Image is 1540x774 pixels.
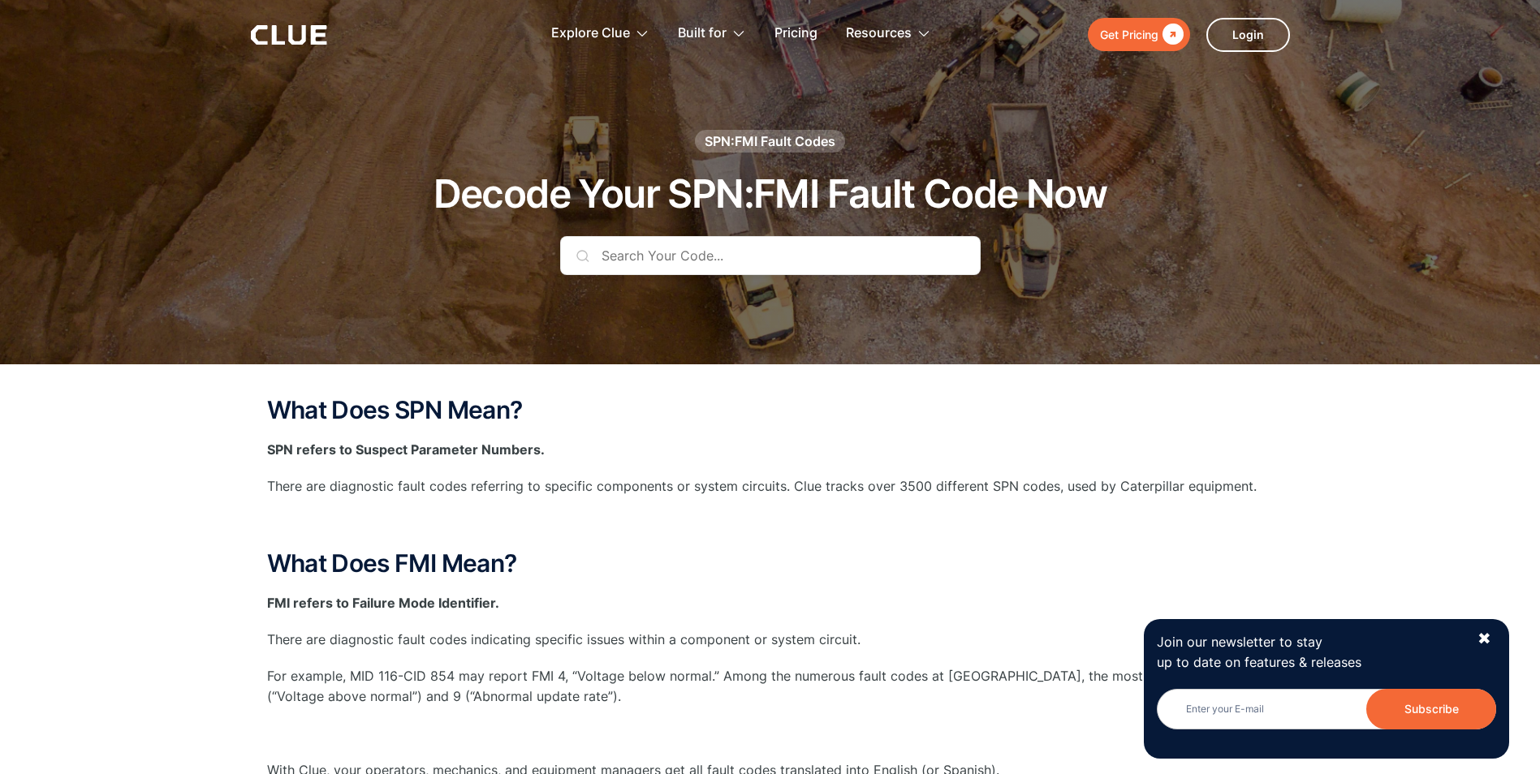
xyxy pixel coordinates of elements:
[560,236,981,275] input: Search Your Code...
[267,441,545,458] strong: SPN refers to Suspect Parameter Numbers.
[267,397,1274,424] h2: What Does SPN Mean?
[774,8,817,59] a: Pricing
[1206,18,1290,52] a: Login
[267,666,1274,707] p: For example, MID 116-CID 854 may report FMI 4, “Voltage below normal.” Among the numerous fault c...
[1158,24,1184,45] div: 
[267,514,1274,534] p: ‍
[267,724,1274,744] p: ‍
[434,173,1107,216] h1: Decode Your SPN:FMI Fault Code Now
[267,476,1274,497] p: There are diagnostic fault codes referring to specific components or system circuits. Clue tracks...
[1477,629,1491,649] div: ✖
[1366,689,1496,729] input: Subscribe
[551,8,630,59] div: Explore Clue
[1088,18,1190,51] a: Get Pricing
[678,8,727,59] div: Built for
[1157,689,1496,729] input: Enter your E-mail
[705,132,835,150] div: SPN:FMI Fault Codes
[551,8,649,59] div: Explore Clue
[846,8,931,59] div: Resources
[267,595,499,611] strong: FMI refers to Failure Mode Identifier.
[846,8,912,59] div: Resources
[1157,632,1462,673] p: Join our newsletter to stay up to date on features & releases
[267,630,1274,650] p: There are diagnostic fault codes indicating specific issues within a component or system circuit.
[1157,689,1496,746] form: Newsletter
[1100,24,1158,45] div: Get Pricing
[267,550,1274,577] h2: What Does FMI Mean?
[678,8,746,59] div: Built for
